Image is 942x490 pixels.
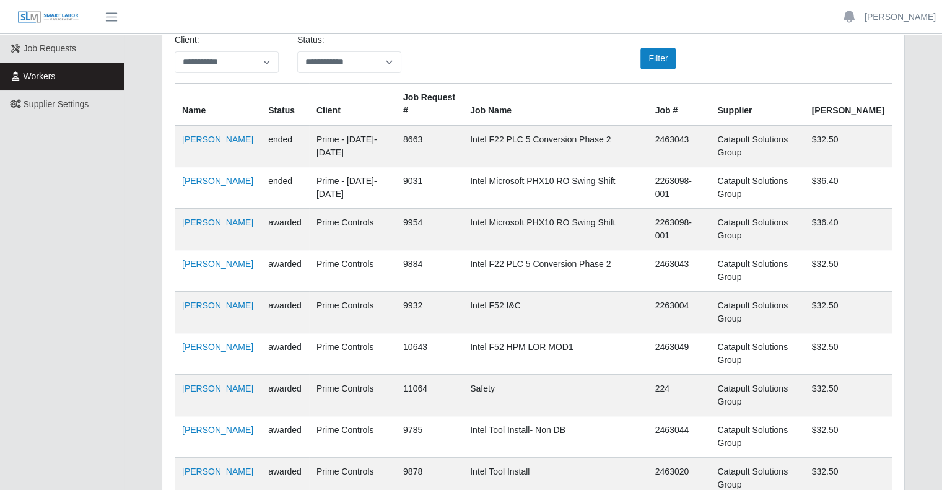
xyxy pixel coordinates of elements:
[805,375,892,416] td: $32.50
[710,250,804,292] td: Catapult Solutions Group
[182,466,253,476] a: [PERSON_NAME]
[261,125,309,167] td: ended
[396,209,463,250] td: 9954
[463,292,648,333] td: Intel F52 I&C
[261,250,309,292] td: awarded
[182,176,253,186] a: [PERSON_NAME]
[463,416,648,458] td: Intel Tool Install- Non DB
[648,292,710,333] td: 2263004
[24,99,89,109] span: Supplier Settings
[309,209,396,250] td: Prime Controls
[805,209,892,250] td: $36.40
[463,333,648,375] td: Intel F52 HPM LOR MOD1
[805,125,892,167] td: $32.50
[805,250,892,292] td: $32.50
[463,250,648,292] td: Intel F22 PLC 5 Conversion Phase 2
[648,375,710,416] td: 224
[463,84,648,126] th: Job Name
[710,209,804,250] td: Catapult Solutions Group
[648,333,710,375] td: 2463049
[396,125,463,167] td: 8663
[805,416,892,458] td: $32.50
[710,416,804,458] td: Catapult Solutions Group
[309,416,396,458] td: Prime Controls
[396,84,463,126] th: Job Request #
[396,375,463,416] td: 11064
[710,84,804,126] th: Supplier
[805,167,892,209] td: $36.40
[24,43,77,53] span: Job Requests
[261,333,309,375] td: awarded
[805,84,892,126] th: [PERSON_NAME]
[182,342,253,352] a: [PERSON_NAME]
[309,84,396,126] th: Client
[710,292,804,333] td: Catapult Solutions Group
[261,84,309,126] th: Status
[710,125,804,167] td: Catapult Solutions Group
[182,383,253,393] a: [PERSON_NAME]
[309,250,396,292] td: Prime Controls
[309,167,396,209] td: Prime - [DATE]-[DATE]
[297,33,325,46] label: Status:
[463,375,648,416] td: Safety
[182,300,253,310] a: [PERSON_NAME]
[865,11,936,24] a: [PERSON_NAME]
[261,167,309,209] td: ended
[396,416,463,458] td: 9785
[648,209,710,250] td: 2263098-001
[463,209,648,250] td: Intel Microsoft PHX10 RO Swing Shift
[463,125,648,167] td: Intel F22 PLC 5 Conversion Phase 2
[648,125,710,167] td: 2463043
[309,125,396,167] td: Prime - [DATE]-[DATE]
[648,167,710,209] td: 2263098-001
[640,48,676,69] button: Filter
[463,167,648,209] td: Intel Microsoft PHX10 RO Swing Shift
[309,375,396,416] td: Prime Controls
[648,250,710,292] td: 2463043
[261,416,309,458] td: awarded
[261,209,309,250] td: awarded
[309,292,396,333] td: Prime Controls
[805,333,892,375] td: $32.50
[648,416,710,458] td: 2463044
[396,333,463,375] td: 10643
[710,333,804,375] td: Catapult Solutions Group
[261,375,309,416] td: awarded
[261,292,309,333] td: awarded
[805,292,892,333] td: $32.50
[175,84,261,126] th: Name
[182,259,253,269] a: [PERSON_NAME]
[396,167,463,209] td: 9031
[17,11,79,24] img: SLM Logo
[309,333,396,375] td: Prime Controls
[24,71,56,81] span: Workers
[710,375,804,416] td: Catapult Solutions Group
[396,250,463,292] td: 9884
[710,167,804,209] td: Catapult Solutions Group
[396,292,463,333] td: 9932
[648,84,710,126] th: Job #
[182,217,253,227] a: [PERSON_NAME]
[182,425,253,435] a: [PERSON_NAME]
[182,134,253,144] a: [PERSON_NAME]
[175,33,199,46] label: Client:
